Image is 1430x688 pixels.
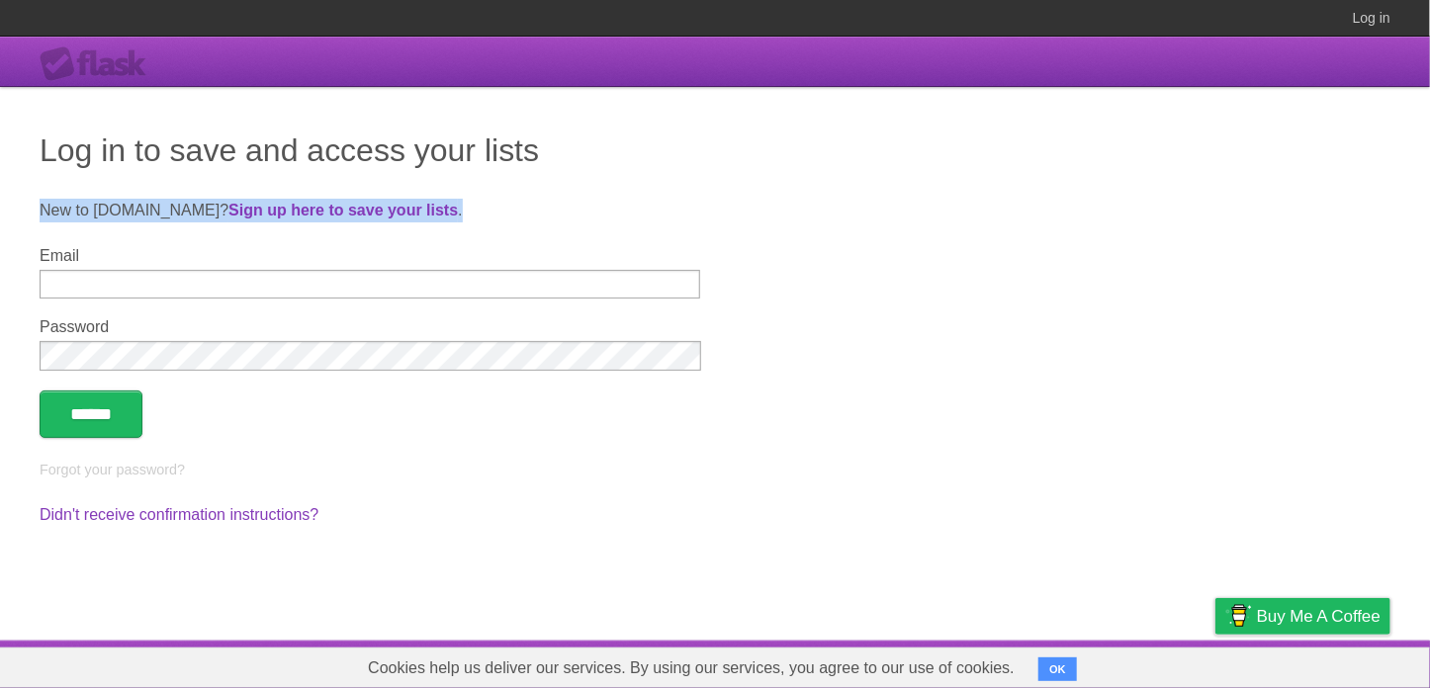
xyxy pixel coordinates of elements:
a: Forgot your password? [40,462,185,477]
a: Didn't receive confirmation instructions? [40,506,318,523]
span: Cookies help us deliver our services. By using our services, you agree to our use of cookies. [348,648,1034,688]
label: Email [40,247,700,265]
a: Sign up here to save your lists [228,202,458,218]
img: Buy me a coffee [1225,599,1252,633]
a: Buy me a coffee [1215,598,1390,635]
a: Developers [1018,645,1098,683]
label: Password [40,318,700,336]
h1: Log in to save and access your lists [40,127,1390,174]
a: Terms [1122,645,1166,683]
a: Privacy [1190,645,1241,683]
p: New to [DOMAIN_NAME]? . [40,199,1390,222]
span: Buy me a coffee [1257,599,1381,634]
a: Suggest a feature [1266,645,1390,683]
div: Flask [40,46,158,82]
a: About [952,645,994,683]
button: OK [1038,657,1077,681]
